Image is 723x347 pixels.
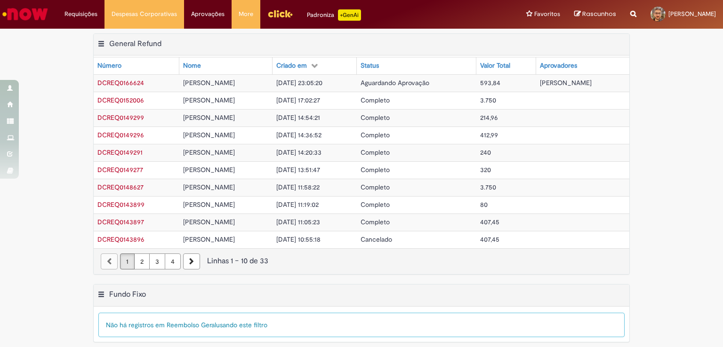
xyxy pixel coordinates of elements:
[97,96,144,104] a: Abrir Registro: DCREQ0152006
[183,61,201,71] div: Nome
[480,218,499,226] span: 407,45
[540,79,592,87] span: [PERSON_NAME]
[276,183,320,191] span: [DATE] 11:58:22
[183,131,235,139] span: [PERSON_NAME]
[183,253,200,269] a: Próxima página
[183,113,235,122] span: [PERSON_NAME]
[109,39,161,48] h2: General Refund
[97,148,143,157] span: DCREQ0149291
[361,200,390,209] span: Completo
[361,79,429,87] span: Aguardando Aprovação
[1,5,49,24] img: ServiceNow
[276,131,321,139] span: [DATE] 14:36:52
[97,79,144,87] a: Abrir Registro: DCREQ0166624
[361,183,390,191] span: Completo
[97,183,144,191] span: DCREQ0148627
[534,9,560,19] span: Favoritos
[276,79,322,87] span: [DATE] 23:05:20
[480,131,498,139] span: 412,99
[94,248,629,274] nav: paginação
[267,7,293,21] img: click_logo_yellow_360x200.png
[276,61,307,71] div: Criado em
[183,166,235,174] span: [PERSON_NAME]
[183,79,235,87] span: [PERSON_NAME]
[480,79,500,87] span: 593,84
[307,9,361,21] div: Padroniza
[97,131,144,139] span: DCREQ0149296
[97,113,144,122] a: Abrir Registro: DCREQ0149299
[480,61,510,71] div: Valor Total
[97,183,144,191] a: Abrir Registro: DCREQ0148627
[165,253,181,269] a: Página 4
[276,113,320,122] span: [DATE] 14:54:21
[338,9,361,21] p: +GenAi
[540,61,577,71] div: Aprovadores
[276,200,319,209] span: [DATE] 11:19:02
[276,235,321,244] span: [DATE] 10:55:18
[134,253,150,269] a: Página 2
[64,9,97,19] span: Requisições
[183,218,235,226] span: [PERSON_NAME]
[149,253,165,269] a: Página 3
[480,96,496,104] span: 3.750
[101,256,622,267] div: Linhas 1 − 10 de 33
[480,113,498,122] span: 214,96
[97,166,143,174] span: DCREQ0149277
[191,9,225,19] span: Aprovações
[276,166,320,174] span: [DATE] 13:51:47
[361,218,390,226] span: Completo
[97,218,144,226] span: DCREQ0143897
[480,148,491,157] span: 240
[97,39,105,51] button: General Refund Menu de contexto
[183,96,235,104] span: [PERSON_NAME]
[97,79,144,87] span: DCREQ0166624
[97,218,144,226] a: Abrir Registro: DCREQ0143897
[183,235,235,244] span: [PERSON_NAME]
[183,183,235,191] span: [PERSON_NAME]
[98,313,625,337] div: Não há registros em Reembolso Geral
[97,290,105,302] button: Fundo Fixo Menu de contexto
[97,235,145,244] span: DCREQ0143896
[574,10,616,19] a: Rascunhos
[361,96,390,104] span: Completo
[183,200,235,209] span: [PERSON_NAME]
[361,166,390,174] span: Completo
[668,10,716,18] span: [PERSON_NAME]
[361,235,392,244] span: Cancelado
[582,9,616,18] span: Rascunhos
[361,131,390,139] span: Completo
[239,9,253,19] span: More
[97,200,145,209] a: Abrir Registro: DCREQ0143899
[480,235,499,244] span: 407,45
[97,235,145,244] a: Abrir Registro: DCREQ0143896
[97,166,143,174] a: Abrir Registro: DCREQ0149277
[97,131,144,139] a: Abrir Registro: DCREQ0149296
[216,321,267,329] span: usando este filtro
[183,148,235,157] span: [PERSON_NAME]
[276,96,320,104] span: [DATE] 17:02:27
[97,113,144,122] span: DCREQ0149299
[276,148,321,157] span: [DATE] 14:20:33
[97,61,121,71] div: Número
[97,200,145,209] span: DCREQ0143899
[112,9,177,19] span: Despesas Corporativas
[361,113,390,122] span: Completo
[120,253,135,269] a: Página 1
[361,148,390,157] span: Completo
[97,96,144,104] span: DCREQ0152006
[480,200,488,209] span: 80
[276,218,320,226] span: [DATE] 11:05:23
[97,148,143,157] a: Abrir Registro: DCREQ0149291
[480,166,491,174] span: 320
[361,61,379,71] div: Status
[480,183,496,191] span: 3.750
[109,290,146,299] h2: Fundo Fixo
